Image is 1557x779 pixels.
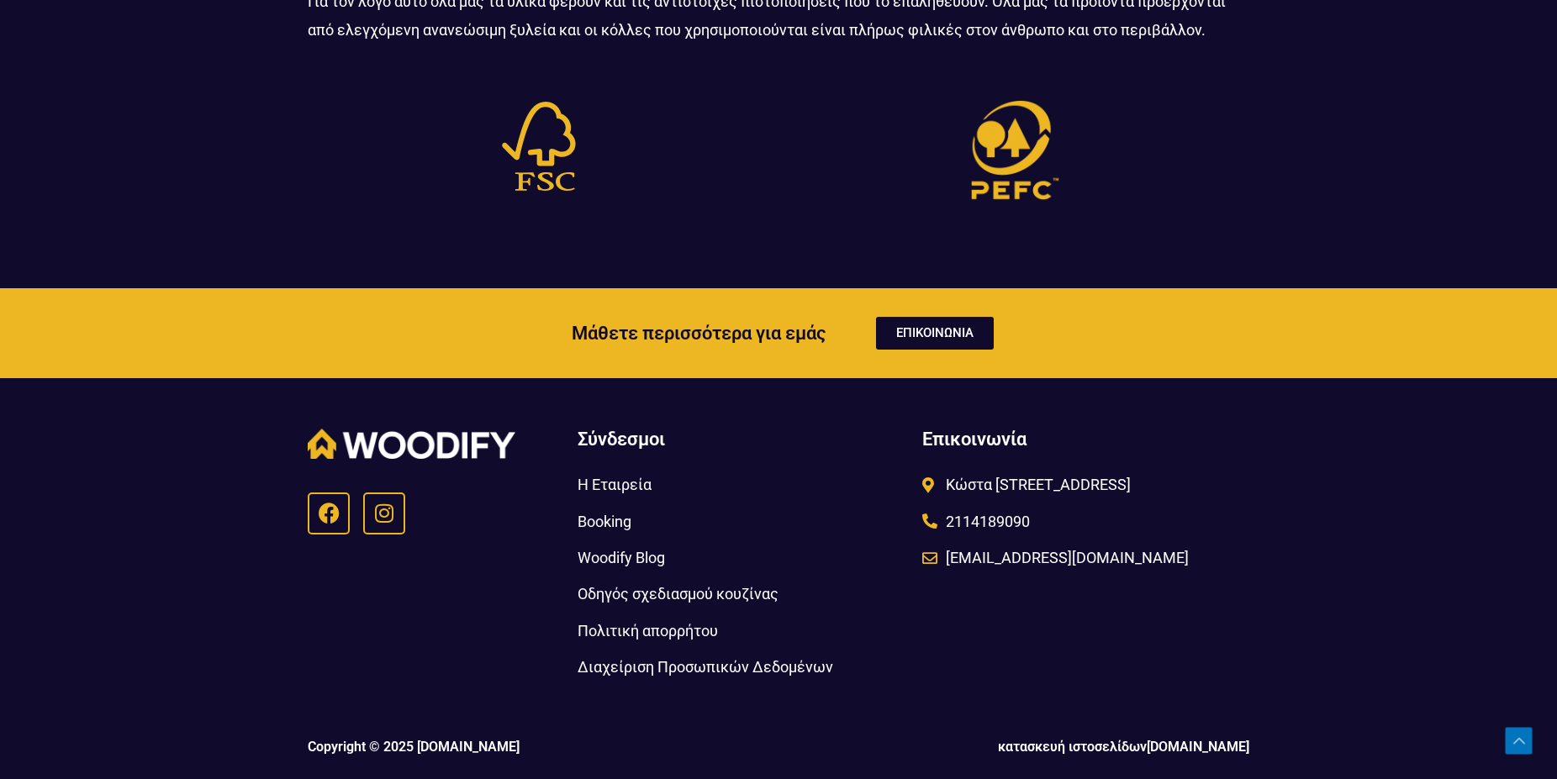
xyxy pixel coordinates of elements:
a: Πολιτική απορρήτου [578,617,905,645]
span: [EMAIL_ADDRESS][DOMAIN_NAME] [942,544,1189,571]
h2: Μάθετε περισσότερα για εμάς [299,324,826,343]
a: Woodify Blog [578,544,905,571]
a: 2114189090 [922,508,1246,535]
a: Η Εταιρεία [578,471,905,498]
span: 2114189090 [942,508,1030,535]
span: Σύνδεσμοι [578,429,665,450]
span: ΕΠΙΚΟΙΝΩΝΙΑ [896,327,974,339]
span: Woodify Blog [578,544,665,571]
span: Κώστα [STREET_ADDRESS] [942,471,1131,498]
p: κατασκευή ιστοσελίδων [787,740,1249,754]
img: Woodify [308,429,515,458]
span: Επικοινωνία [922,429,1027,450]
p: Copyright © 2025 [DOMAIN_NAME] [308,740,770,754]
a: [DOMAIN_NAME] [1147,739,1249,755]
span: Διαχείριση Προσωπικών Δεδομένων [578,653,833,681]
a: ΕΠΙΚΟΙΝΩΝΙΑ [876,317,994,350]
a: Booking [578,508,905,535]
a: Οδηγός σχεδιασμού κουζίνας [578,580,905,608]
span: Η Εταιρεία [578,471,652,498]
a: Διαχείριση Προσωπικών Δεδομένων [578,653,905,681]
span: Πολιτική απορρήτου [578,617,718,645]
a: [EMAIL_ADDRESS][DOMAIN_NAME] [922,544,1246,571]
span: Οδηγός σχεδιασμού κουζίνας [578,580,778,608]
span: Booking [578,508,631,535]
a: Κώστα [STREET_ADDRESS] [922,471,1246,498]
